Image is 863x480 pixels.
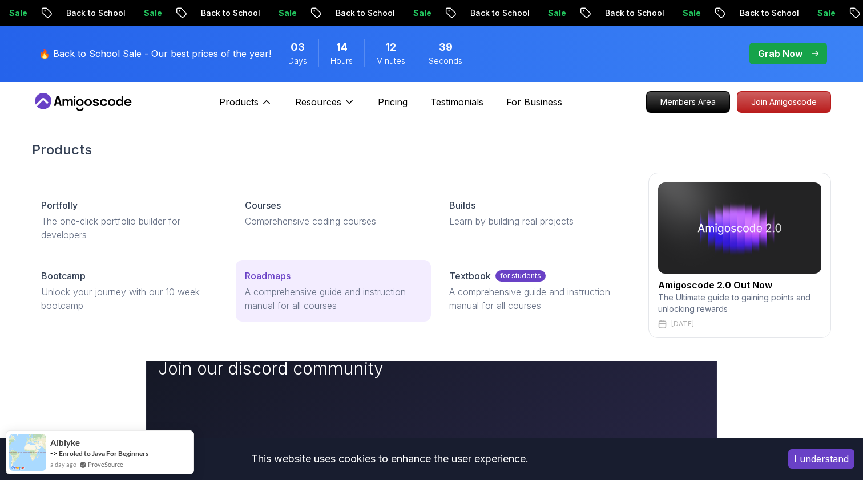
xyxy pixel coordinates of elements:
a: BootcampUnlock your journey with our 10 week bootcamp [32,260,227,322]
p: Roadmaps [245,269,291,283]
h2: Amigoscode 2.0 Out Now [658,278,821,292]
p: The Ultimate guide to gaining points and unlocking rewards [658,292,821,315]
img: amigoscode 2.0 [658,182,821,274]
p: Sale [539,7,575,19]
span: a day ago [50,459,76,469]
span: 39 Seconds [439,39,453,55]
p: Unlock your journey with our 10 week bootcamp [41,285,217,312]
p: for students [495,270,546,282]
span: Aibiyke [50,438,80,448]
span: Seconds [429,55,462,67]
a: Join Amigoscode [737,91,831,113]
p: Back to School [192,7,269,19]
a: Members Area [646,91,730,113]
p: Back to School [326,7,404,19]
p: Portfolly [41,198,78,212]
p: Sale [135,7,171,19]
p: Sale [269,7,306,19]
p: Grab Now [758,47,802,60]
p: Join Amigoscode [737,92,830,112]
span: -> [50,449,58,458]
div: This website uses cookies to enhance the user experience. [9,446,771,471]
p: Bootcamp [41,269,86,283]
p: Back to School [57,7,135,19]
p: 🔥 Back to School Sale - Our best prices of the year! [39,47,271,60]
a: CoursesComprehensive coding courses [236,189,430,237]
h2: Products [32,141,831,159]
p: [DATE] [671,319,694,328]
img: provesource social proof notification image [9,434,46,471]
a: Pricing [378,95,408,109]
p: A comprehensive guide and instruction manual for all courses [449,285,626,312]
a: For Business [506,95,562,109]
p: Resources [295,95,341,109]
span: 3 Days [291,39,305,55]
p: Back to School [596,7,674,19]
p: Sale [674,7,710,19]
p: Learn by building real projects [449,214,626,228]
p: Back to School [731,7,808,19]
p: Members Area [647,92,729,112]
p: Join our discord community [158,358,415,379]
p: Back to School [461,7,539,19]
p: Textbook [449,269,491,283]
p: Sale [404,7,441,19]
p: Sale [808,7,845,19]
p: Products [219,95,259,109]
p: The one-click portfolio builder for developers [41,214,217,242]
a: Textbookfor studentsA comprehensive guide and instruction manual for all courses [440,260,635,322]
p: Builds [449,198,475,212]
a: RoadmapsA comprehensive guide and instruction manual for all courses [236,260,430,322]
a: Enroled to Java For Beginners [59,449,148,458]
a: PortfollyThe one-click portfolio builder for developers [32,189,227,251]
p: Courses [245,198,281,212]
span: 14 Hours [336,39,348,55]
span: Days [288,55,307,67]
span: Minutes [376,55,405,67]
button: Products [219,95,272,118]
p: Comprehensive coding courses [245,214,421,228]
a: Testimonials [430,95,483,109]
a: BuildsLearn by building real projects [440,189,635,237]
a: amigoscode 2.0Amigoscode 2.0 Out NowThe Ultimate guide to gaining points and unlocking rewards[DATE] [648,173,831,338]
a: ProveSource [88,459,123,469]
button: Resources [295,95,355,118]
p: A comprehensive guide and instruction manual for all courses [245,285,421,312]
button: Accept cookies [788,449,854,469]
span: Hours [330,55,353,67]
span: 12 Minutes [385,39,396,55]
